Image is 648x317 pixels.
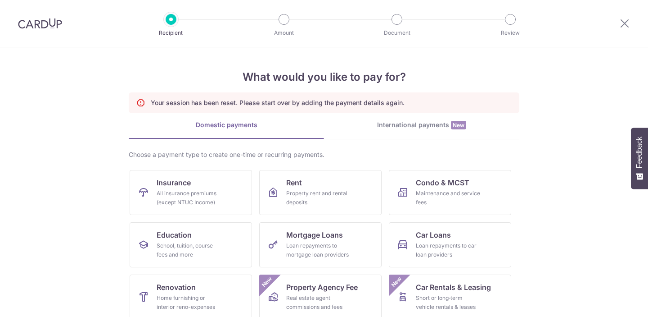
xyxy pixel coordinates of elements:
[286,282,358,293] span: Property Agency Fee
[286,230,343,240] span: Mortgage Loans
[130,170,252,215] a: InsuranceAll insurance premiums (except NTUC Income)
[286,189,351,207] div: Property rent and rental deposits
[364,28,430,37] p: Document
[157,282,196,293] span: Renovation
[286,241,351,259] div: Loan repayments to mortgage loan providers
[389,275,404,289] span: New
[157,230,192,240] span: Education
[389,170,511,215] a: Condo & MCSTMaintenance and service fees
[251,28,317,37] p: Amount
[157,189,221,207] div: All insurance premiums (except NTUC Income)
[286,177,302,188] span: Rent
[416,189,481,207] div: Maintenance and service fees
[260,275,274,289] span: New
[129,120,324,129] div: Domestic payments
[259,170,382,215] a: RentProperty rent and rental deposits
[416,294,481,312] div: Short or long‑term vehicle rentals & leases
[477,28,544,37] p: Review
[130,222,252,267] a: EducationSchool, tuition, course fees and more
[129,150,519,159] div: Choose a payment type to create one-time or recurring payments.
[259,222,382,267] a: Mortgage LoansLoan repayments to mortgage loan providers
[157,241,221,259] div: School, tuition, course fees and more
[324,120,519,130] div: International payments
[631,128,648,189] button: Feedback - Show survey
[18,18,62,29] img: CardUp
[451,121,466,129] span: New
[416,241,481,259] div: Loan repayments to car loan providers
[590,290,639,312] iframe: Opens a widget where you can find more information
[416,230,451,240] span: Car Loans
[157,294,221,312] div: Home furnishing or interior reno-expenses
[151,98,405,107] p: Your session has been reset. Please start over by adding the payment details again.
[635,137,643,168] span: Feedback
[129,69,519,85] h4: What would you like to pay for?
[157,177,191,188] span: Insurance
[138,28,204,37] p: Recipient
[389,222,511,267] a: Car LoansLoan repayments to car loan providers
[416,282,491,293] span: Car Rentals & Leasing
[286,294,351,312] div: Real estate agent commissions and fees
[416,177,469,188] span: Condo & MCST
